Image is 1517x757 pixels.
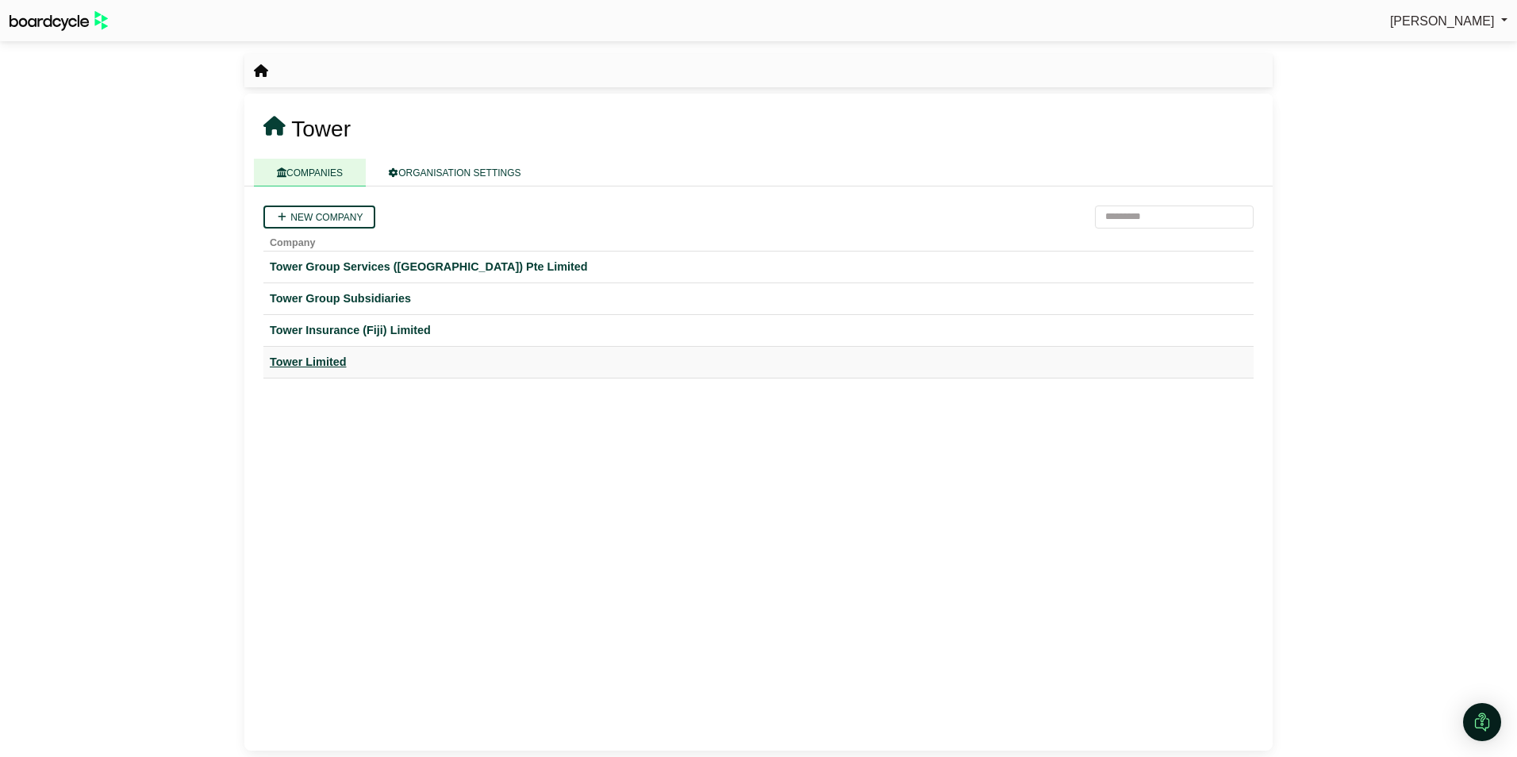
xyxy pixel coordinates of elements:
a: Tower Group Services ([GEOGRAPHIC_DATA]) Pte Limited [270,258,1247,276]
a: Tower Group Subsidiaries [270,290,1247,308]
a: ORGANISATION SETTINGS [366,159,543,186]
a: [PERSON_NAME] [1390,11,1507,32]
a: Tower Insurance (Fiji) Limited [270,321,1247,340]
div: Open Intercom Messenger [1463,703,1501,741]
nav: breadcrumb [254,61,268,82]
a: Tower Limited [270,353,1247,371]
span: Tower [291,117,351,141]
a: New company [263,206,375,229]
a: COMPANIES [254,159,366,186]
th: Company [263,229,1254,252]
span: [PERSON_NAME] [1390,14,1495,28]
img: BoardcycleBlackGreen-aaafeed430059cb809a45853b8cf6d952af9d84e6e89e1f1685b34bfd5cb7d64.svg [10,11,108,31]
